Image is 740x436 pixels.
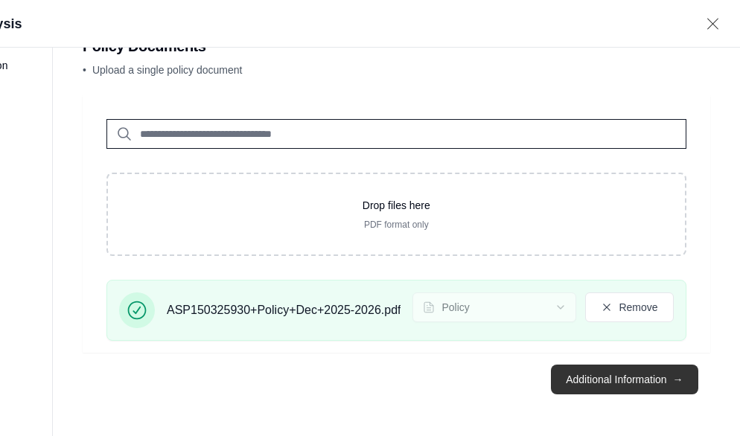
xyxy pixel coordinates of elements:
[132,198,661,213] p: Drop files here
[83,64,86,76] span: •
[585,292,673,322] button: Remove
[92,64,243,76] span: Upload a single policy document
[132,219,661,231] p: PDF format only
[167,301,401,319] span: ASP150325930+Policy+Dec+2025-2026.pdf
[673,372,683,387] span: →
[551,365,698,394] button: Additional Information→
